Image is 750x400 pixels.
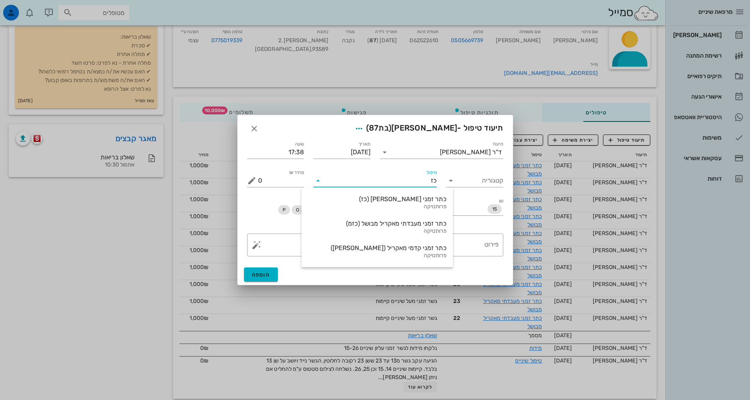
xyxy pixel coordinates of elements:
[308,228,447,235] div: פרותטיקה
[282,205,285,215] span: P
[352,121,503,136] span: תיעוד טיפול -
[380,146,503,159] div: תיעודד"ר [PERSON_NAME]
[440,149,502,156] div: ד"ר [PERSON_NAME]
[244,267,278,282] button: הוספה
[308,220,447,227] div: כתר זמני מעבדתי מאקריל מבושל (כזמ)
[295,141,304,147] label: שעה
[391,123,457,133] span: [PERSON_NAME]
[492,141,503,147] label: תיעוד
[426,170,437,176] label: טיפול
[252,271,270,278] span: הוספה
[296,205,299,215] span: O
[289,170,304,176] label: מחיר ₪
[308,204,447,210] div: פרותטיקה
[492,204,497,214] span: 15
[308,252,447,259] div: פרותטיקה
[308,195,447,203] div: כתר זמני [PERSON_NAME] (כז)
[308,244,447,252] div: כתר זמני קדמי מאקריל ([PERSON_NAME])
[366,123,392,133] span: (בת )
[369,123,379,133] span: 87
[499,198,503,204] label: שן
[358,141,370,147] label: תאריך
[247,176,257,185] button: מחיר ₪ appended action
